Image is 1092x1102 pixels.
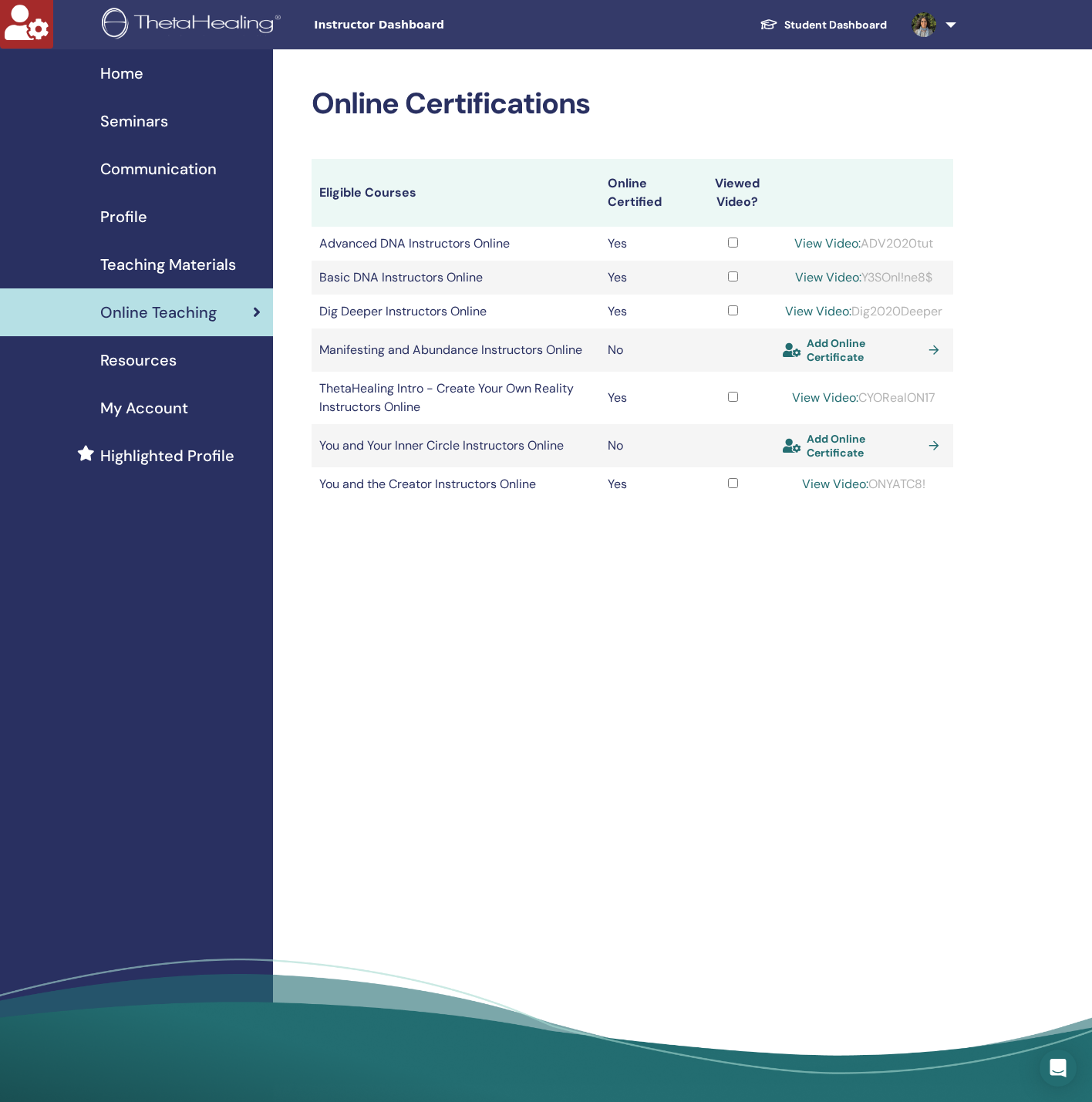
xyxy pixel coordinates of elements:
[1040,1050,1077,1087] div: Open Intercom Messenger
[785,303,851,319] a: View Video:
[312,295,600,329] td: Dig Deeper Instructors Online
[312,86,953,122] h2: Online Certifications
[691,159,774,227] th: Viewed Video?
[600,372,691,424] td: Yes
[600,159,691,227] th: Online Certified
[792,389,858,406] a: View Video:
[783,389,945,407] div: CYORealON17
[783,475,945,494] div: ONYATC8!
[100,349,177,372] span: Resources
[783,336,945,364] a: Add Online Certificate
[100,205,147,228] span: Profile
[312,372,600,424] td: ThetaHealing Intro - Create Your Own Reality Instructors Online
[912,12,936,37] img: default.jpg
[760,18,778,31] img: graduation-cap-white.svg
[600,261,691,295] td: Yes
[312,424,600,467] td: You and Your Inner Circle Instructors Online
[600,295,691,329] td: Yes
[100,157,217,180] span: Communication
[102,8,286,42] img: logo.png
[600,467,691,501] td: Yes
[100,444,234,467] span: Highlighted Profile
[100,396,188,420] span: My Account
[100,62,143,85] span: Home
[100,110,168,133] span: Seminars
[783,268,945,287] div: Y3SOnl!ne8$
[312,329,600,372] td: Manifesting and Abundance Instructors Online
[783,432,945,460] a: Add Online Certificate
[600,424,691,467] td: No
[314,17,545,33] span: Instructor Dashboard
[807,432,922,460] span: Add Online Certificate
[312,467,600,501] td: You and the Creator Instructors Online
[783,234,945,253] div: ADV2020tut
[802,476,868,492] a: View Video:
[600,227,691,261] td: Yes
[794,235,861,251] a: View Video:
[312,159,600,227] th: Eligible Courses
[312,227,600,261] td: Advanced DNA Instructors Online
[747,11,899,39] a: Student Dashboard
[312,261,600,295] td: Basic DNA Instructors Online
[807,336,922,364] span: Add Online Certificate
[783,302,945,321] div: Dig2020Deeper
[600,329,691,372] td: No
[100,301,217,324] span: Online Teaching
[795,269,861,285] a: View Video:
[100,253,236,276] span: Teaching Materials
